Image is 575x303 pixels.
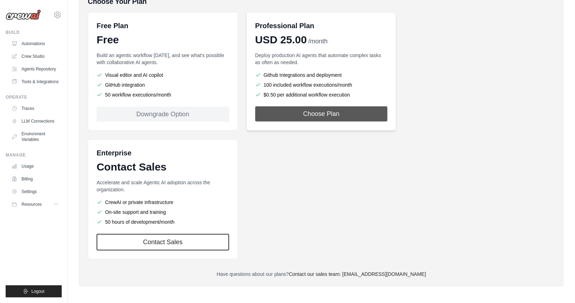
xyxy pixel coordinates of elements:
a: Billing [8,173,62,185]
div: Build [6,30,62,35]
span: Resources [22,202,42,207]
a: Usage [8,161,62,172]
li: 50 hours of development/month [97,218,229,225]
a: Automations [8,38,62,49]
div: Free [97,33,229,46]
li: $0.50 per additional workflow execution [255,91,388,98]
a: Settings [8,186,62,197]
li: GitHub integration [97,81,229,88]
li: 100 included workflow executions/month [255,81,388,88]
div: Contact Sales [97,161,229,173]
div: Manage [6,152,62,158]
p: Deploy production AI agents that automate complex tasks as often as needed. [255,52,388,66]
a: Contact Sales [97,234,229,251]
span: /month [308,37,328,46]
h6: Professional Plan [255,21,314,31]
h6: Enterprise [97,148,229,158]
span: Logout [31,289,44,294]
li: On-site support and training [97,209,229,216]
div: Downgrade Option [97,107,229,122]
li: Visual editor and AI copilot [97,72,229,79]
span: USD 25.00 [255,33,307,46]
a: Environment Variables [8,128,62,145]
div: Operate [6,94,62,100]
li: CrewAI or private infrastructure [97,199,229,206]
p: Build an agentic workflow [DATE], and see what's possible with collaborative AI agents. [97,52,229,66]
button: Resources [8,199,62,210]
a: Tools & Integrations [8,76,62,87]
a: Contact our sales team: [EMAIL_ADDRESS][DOMAIN_NAME] [289,271,426,277]
a: Crew Studio [8,51,62,62]
button: Choose Plan [255,106,388,122]
a: LLM Connections [8,116,62,127]
a: Agents Repository [8,63,62,75]
button: Logout [6,285,62,297]
li: Github Integrations and deployment [255,72,388,79]
p: Accelerate and scale Agentic AI adoption across the organization. [97,179,229,193]
img: Logo [6,10,41,20]
h6: Free Plan [97,21,128,31]
li: 50 workflow executions/month [97,91,229,98]
a: Traces [8,103,62,114]
p: Have questions about our plans? [88,271,555,278]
